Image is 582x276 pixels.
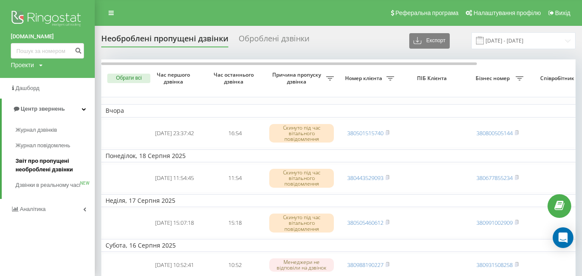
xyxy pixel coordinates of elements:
[347,219,383,226] a: 380505460612
[107,74,150,83] button: Обрати всі
[342,75,386,82] span: Номер клієнта
[239,34,309,47] div: Оброблені дзвінки
[151,71,198,85] span: Час першого дзвінка
[16,181,80,189] span: Дзвінки в реальному часі
[269,258,334,271] div: Менеджери не відповіли на дзвінок
[16,138,95,153] a: Журнал повідомлень
[347,129,383,137] a: 380501515740
[473,9,541,16] span: Налаштування профілю
[269,71,326,85] span: Причина пропуску дзвінка
[205,119,265,148] td: 16:54
[476,261,513,269] a: 380931508258
[476,129,513,137] a: 380800505144
[472,75,516,82] span: Бізнес номер
[144,164,205,192] td: [DATE] 11:54:45
[16,153,95,177] a: Звіт про пропущені необроблені дзвінки
[409,33,450,49] button: Експорт
[406,75,460,82] span: ПІБ Клієнта
[16,85,40,91] span: Дашборд
[144,119,205,148] td: [DATE] 23:37:42
[11,32,84,41] a: [DOMAIN_NAME]
[16,122,95,138] a: Журнал дзвінків
[269,124,334,143] div: Скинуто під час вітального повідомлення
[101,34,228,47] div: Необроблені пропущені дзвінки
[16,141,70,150] span: Журнал повідомлень
[205,164,265,192] td: 11:54
[16,126,57,134] span: Журнал дзвінків
[269,214,334,233] div: Скинуто під час вітального повідомлення
[2,99,95,119] a: Центр звернень
[16,157,90,174] span: Звіт про пропущені необроблені дзвінки
[144,209,205,237] td: [DATE] 15:07:18
[16,177,95,193] a: Дзвінки в реальному часіNEW
[212,71,258,85] span: Час останнього дзвінка
[555,9,570,16] span: Вихід
[347,174,383,182] a: 380443529093
[205,209,265,237] td: 15:18
[21,105,65,112] span: Центр звернень
[11,43,84,59] input: Пошук за номером
[476,174,513,182] a: 380677855234
[476,219,513,226] a: 380991002909
[11,61,34,69] div: Проекти
[553,227,573,248] div: Open Intercom Messenger
[347,261,383,269] a: 380988190227
[11,9,84,30] img: Ringostat logo
[395,9,459,16] span: Реферальна програма
[20,206,46,212] span: Аналiтика
[269,169,334,188] div: Скинуто під час вітального повідомлення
